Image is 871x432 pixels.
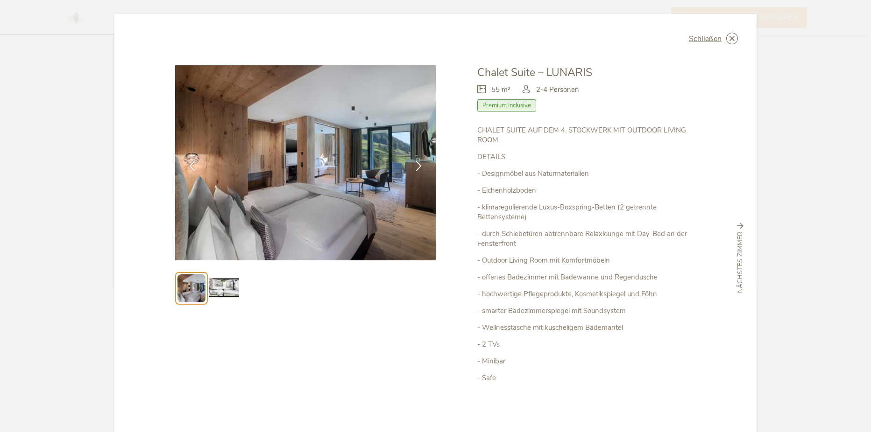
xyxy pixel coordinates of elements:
img: Chalet Suite – LUNARIS [175,65,436,260]
span: Premium Inclusive [477,99,536,111]
p: - klimaregulierende Luxus-Boxspring-Betten (2 getrennte Bettensysteme) [477,202,696,222]
p: DETAILS [477,152,696,162]
span: 55 m² [491,85,510,95]
p: CHALET SUITE AUF DEM 4. STOCKWERK MIT OUTDOOR LIVING ROOM [477,125,696,145]
p: - Eichenholzboden [477,186,696,195]
img: Preview [177,274,205,302]
p: - Outdoor Living Room mit Komfortmöbeln [477,256,696,265]
p: - offenes Badezimmer mit Badewanne und Regendusche [477,272,696,282]
span: Schließen [689,35,722,42]
p: - Designmöbel aus Naturmaterialien [477,169,696,179]
span: nächstes Zimmer [736,232,745,293]
p: - durch Schiebetüren abtrennbare Relaxlounge mit Day-Bed an der Fensterfront [477,229,696,249]
span: Chalet Suite – LUNARIS [477,65,592,80]
img: Preview [209,273,239,303]
span: 2-4 Personen [536,85,579,95]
